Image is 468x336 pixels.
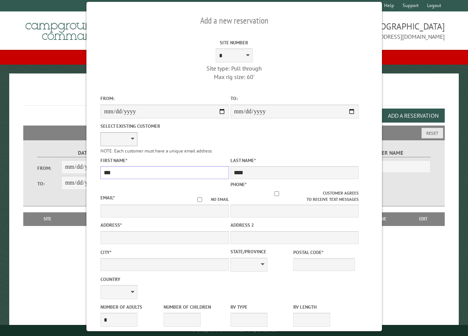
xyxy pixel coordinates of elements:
[100,157,229,164] label: First Name
[421,128,443,138] button: Reset
[170,39,298,46] label: Site Number
[100,14,368,28] h2: Add a new reservation
[230,304,292,311] label: RV Type
[293,249,355,256] label: Postal Code
[293,304,355,311] label: RV Length
[230,248,292,255] label: State/Province
[230,95,359,102] label: To:
[230,190,359,203] label: Customer agrees to receive text messages
[27,212,68,226] th: Site
[230,181,246,188] label: Phone
[100,222,229,229] label: Address
[402,212,445,226] th: Edit
[68,212,122,226] th: Dates
[170,64,298,72] div: Site type: Pull through
[37,165,61,172] label: From:
[23,14,116,43] img: Campground Commander
[230,191,323,196] input: Customer agrees to receive text messages
[192,328,276,333] small: © Campground Commander LLC. All rights reserved.
[334,149,431,157] label: Customer Name
[100,148,213,154] small: NOTE: Each customer must have a unique email address.
[37,180,61,187] label: To:
[100,123,229,130] label: Select existing customer
[100,195,115,201] label: Email
[163,304,225,311] label: Number of Children
[188,196,229,203] label: No email
[100,304,162,311] label: Number of Adults
[382,109,445,123] button: Add a Reservation
[170,73,298,81] div: Max rig size: 60'
[100,95,229,102] label: From:
[100,276,229,283] label: Country
[188,197,211,202] input: No email
[37,149,134,157] label: Dates
[23,126,444,140] h2: Filters
[363,212,402,226] th: Due
[230,222,359,229] label: Address 2
[100,249,229,256] label: City
[23,85,444,106] h1: Reservations
[230,157,359,164] label: Last Name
